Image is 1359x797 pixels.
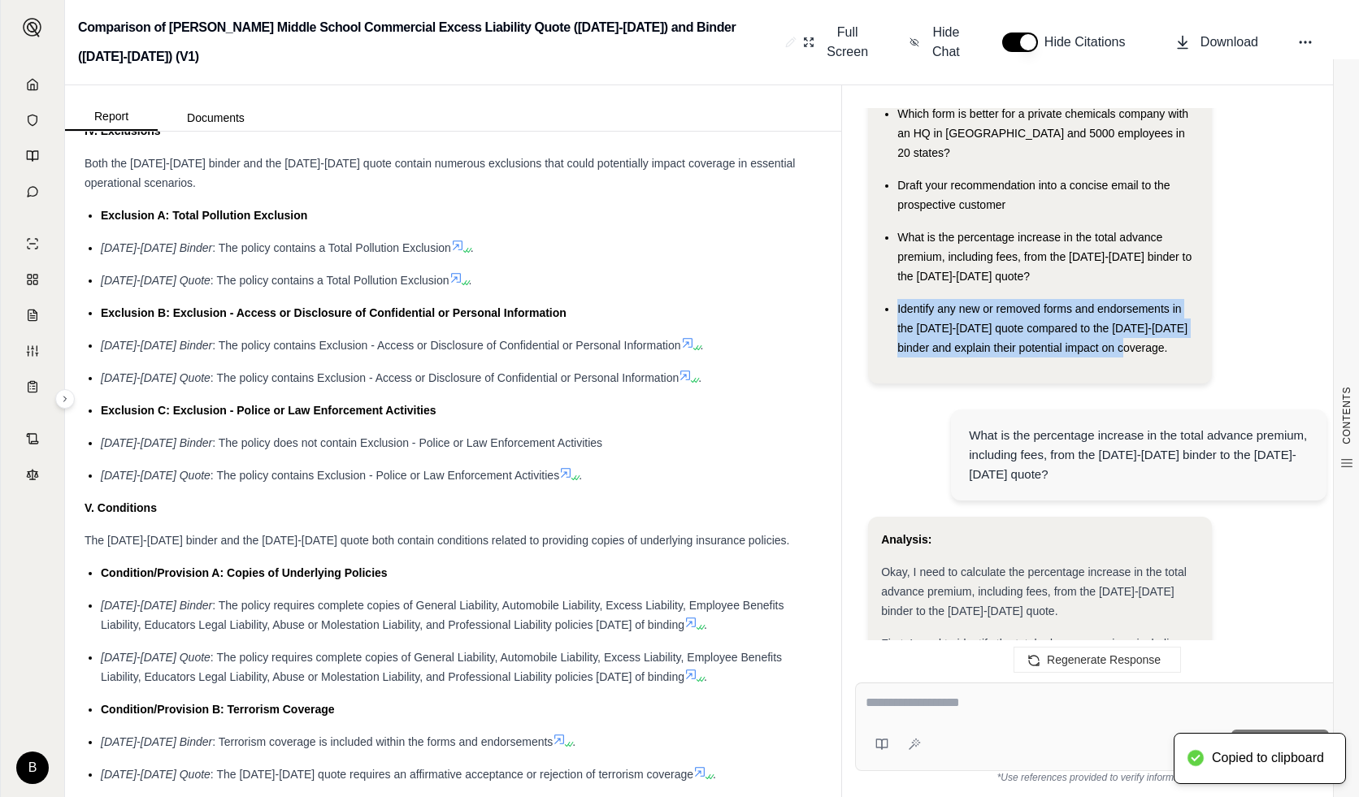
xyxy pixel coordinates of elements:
button: Expand sidebar [55,389,75,409]
button: Hide Chat [903,16,970,68]
a: Prompt Library [11,140,54,172]
a: Documents Vault [11,104,54,136]
span: : The policy contains Exclusion - Access or Disclosure of Confidential or Personal Information [212,339,680,352]
button: Report [65,103,158,131]
span: Condition/Provision B: Terrorism Coverage [101,703,335,716]
div: Copied to clipboard [1212,750,1324,767]
a: Coverage Table [11,370,54,403]
span: Exclusion C: Exclusion - Police or Law Enforcement Activities [101,404,436,417]
span: [DATE]-[DATE] Binder [101,735,212,748]
div: *Use references provided to verify information. [855,771,1339,784]
span: . [704,670,707,683]
a: Legal Search Engine [11,458,54,491]
span: : The [DATE]-[DATE] quote requires an affirmative acceptance or rejection of terrorism coverage [211,768,693,781]
span: First, I need to identify the total advance premium, including fees, for both the [DATE]-[DATE] b... [881,637,1182,689]
span: . [471,241,474,254]
a: Claim Coverage [11,299,54,331]
span: Condition/Provision A: Copies of Underlying Policies [101,566,388,579]
a: Chat [11,175,54,208]
span: : The policy contains a Total Pollution Exclusion [212,241,451,254]
img: Expand sidebar [23,18,42,37]
button: Download [1168,26,1265,58]
span: [DATE]-[DATE] Binder [101,339,212,352]
span: : The policy contains Exclusion - Access or Disclosure of Confidential or Personal Information [211,371,679,384]
span: . [572,735,575,748]
span: [DATE]-[DATE] Quote [101,274,211,287]
span: : The policy contains Exclusion - Police or Law Enforcement Activities [211,469,559,482]
button: Expand sidebar [16,11,49,44]
span: : The policy requires complete copies of General Liability, Automobile Liability, Excess Liabilit... [101,651,782,683]
button: Regenerate Response [1014,647,1181,673]
span: . [469,274,472,287]
span: Exclusion A: Total Pollution Exclusion [101,209,307,222]
span: [DATE]-[DATE] Binder [101,599,212,612]
span: [DATE]-[DATE] Quote [101,469,211,482]
button: Documents [158,105,274,131]
span: [DATE]-[DATE] Quote [101,371,211,384]
a: Single Policy [11,227,54,260]
strong: IV. Exclusions [85,124,161,137]
span: Hide Citations [1044,32,1135,52]
h2: Comparison of [PERSON_NAME] Middle School Commercial Excess Liability Quote ([DATE]-[DATE]) and B... [78,13,779,71]
span: Exclusion B: Exclusion - Access or Disclosure of Confidential or Personal Information [101,306,567,319]
span: : Terrorism coverage is included within the forms and endorsements [212,735,553,748]
span: : The policy contains a Total Pollution Exclusion [211,274,449,287]
span: : The policy does not contain Exclusion - Police or Law Enforcement Activities [212,436,602,449]
button: Ask [1231,730,1329,759]
span: . [579,469,582,482]
strong: V. Conditions [85,501,157,514]
span: Full Screen [824,23,871,62]
span: The [DATE]-[DATE] binder and the [DATE]-[DATE] quote both contain conditions related to providing... [85,534,789,547]
span: CONTENTS [1340,387,1353,444]
span: [DATE]-[DATE] Quote [101,768,211,781]
div: B [16,752,49,784]
span: . [704,618,707,631]
span: What is the percentage increase in the total advance premium, including fees, from the [DATE]-[DA... [897,231,1192,283]
span: [DATE]-[DATE] Binder [101,241,212,254]
button: Full Screen [797,16,877,68]
span: . [713,768,716,781]
span: Hide Chat [929,23,963,62]
span: Regenerate Response [1047,653,1161,666]
span: Download [1201,32,1258,52]
span: Identify any new or removed forms and endorsements in the [DATE]-[DATE] quote compared to the [DA... [897,302,1187,354]
span: Draft your recommendation into a concise email to the prospective customer [897,179,1170,211]
a: Custom Report [11,335,54,367]
div: What is the percentage increase in the total advance premium, including fees, from the [DATE]-[DA... [969,426,1308,484]
span: Which form is better for a private chemicals company with an HQ in [GEOGRAPHIC_DATA] and 5000 emp... [897,107,1188,159]
span: [DATE]-[DATE] Quote [101,651,211,664]
span: [DATE]-[DATE] Binder [101,436,212,449]
a: Policy Comparisons [11,263,54,296]
span: : The policy requires complete copies of General Liability, Automobile Liability, Excess Liabilit... [101,599,784,631]
a: Home [11,68,54,101]
span: . [701,339,704,352]
strong: Analysis: [881,533,931,546]
span: Okay, I need to calculate the percentage increase in the total advance premium, including fees, f... [881,565,1187,617]
span: . [698,371,701,384]
a: Contract Analysis [11,422,54,455]
span: Both the [DATE]-[DATE] binder and the [DATE]-[DATE] quote contain numerous exclusions that could ... [85,157,795,189]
